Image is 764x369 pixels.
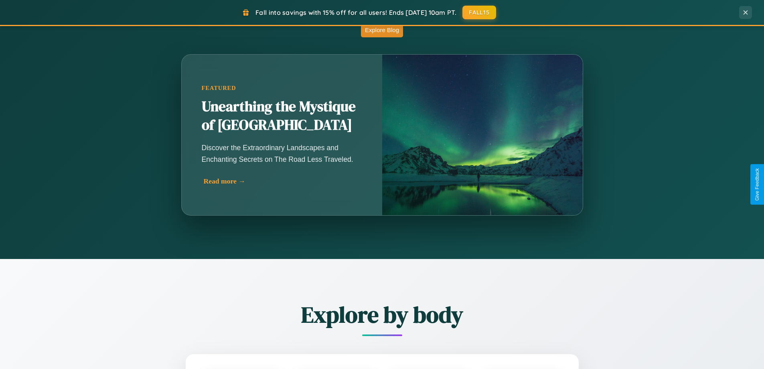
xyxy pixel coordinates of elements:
[754,168,760,201] div: Give Feedback
[204,177,364,186] div: Read more →
[255,8,456,16] span: Fall into savings with 15% off for all users! Ends [DATE] 10am PT.
[202,98,362,135] h2: Unearthing the Mystique of [GEOGRAPHIC_DATA]
[202,85,362,92] div: Featured
[202,142,362,165] p: Discover the Extraordinary Landscapes and Enchanting Secrets on The Road Less Traveled.
[462,6,496,19] button: FALL15
[142,299,623,330] h2: Explore by body
[361,22,403,37] button: Explore Blog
